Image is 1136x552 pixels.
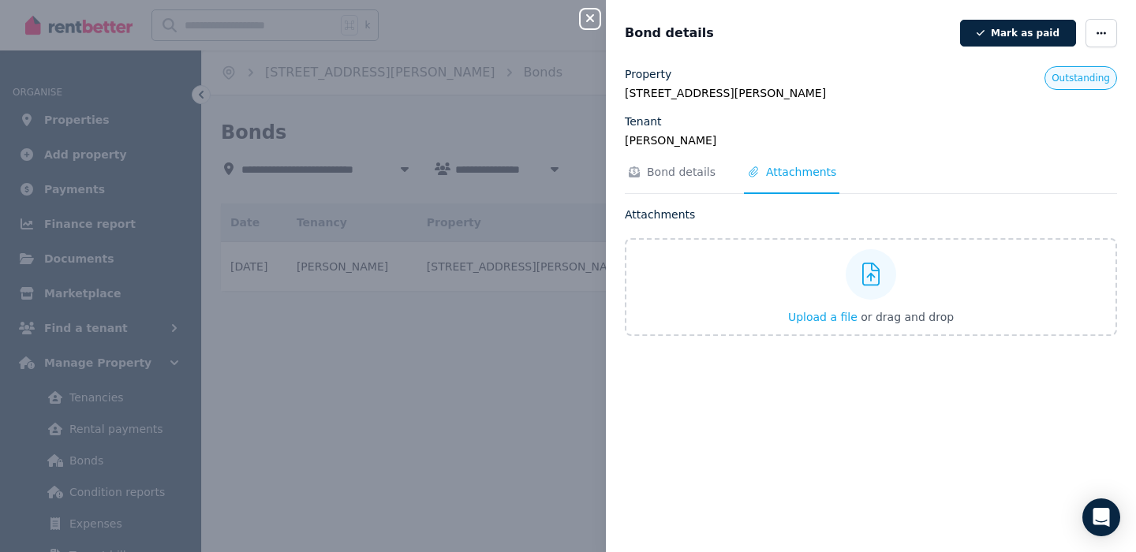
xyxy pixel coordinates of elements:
span: Bond details [647,164,716,180]
label: Property [625,66,671,82]
span: or drag and drop [861,311,954,323]
span: Attachments [766,164,836,180]
legend: [STREET_ADDRESS][PERSON_NAME] [625,85,1117,101]
legend: [PERSON_NAME] [625,132,1117,148]
label: Tenant [625,114,662,129]
p: Attachments [625,207,1117,222]
button: Upload a file or drag and drop [788,309,954,325]
button: Mark as paid [960,20,1076,47]
span: Outstanding [1052,72,1110,84]
div: Open Intercom Messenger [1082,498,1120,536]
span: Upload a file [788,311,858,323]
span: Bond details [625,24,714,43]
nav: Tabs [625,164,1117,194]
